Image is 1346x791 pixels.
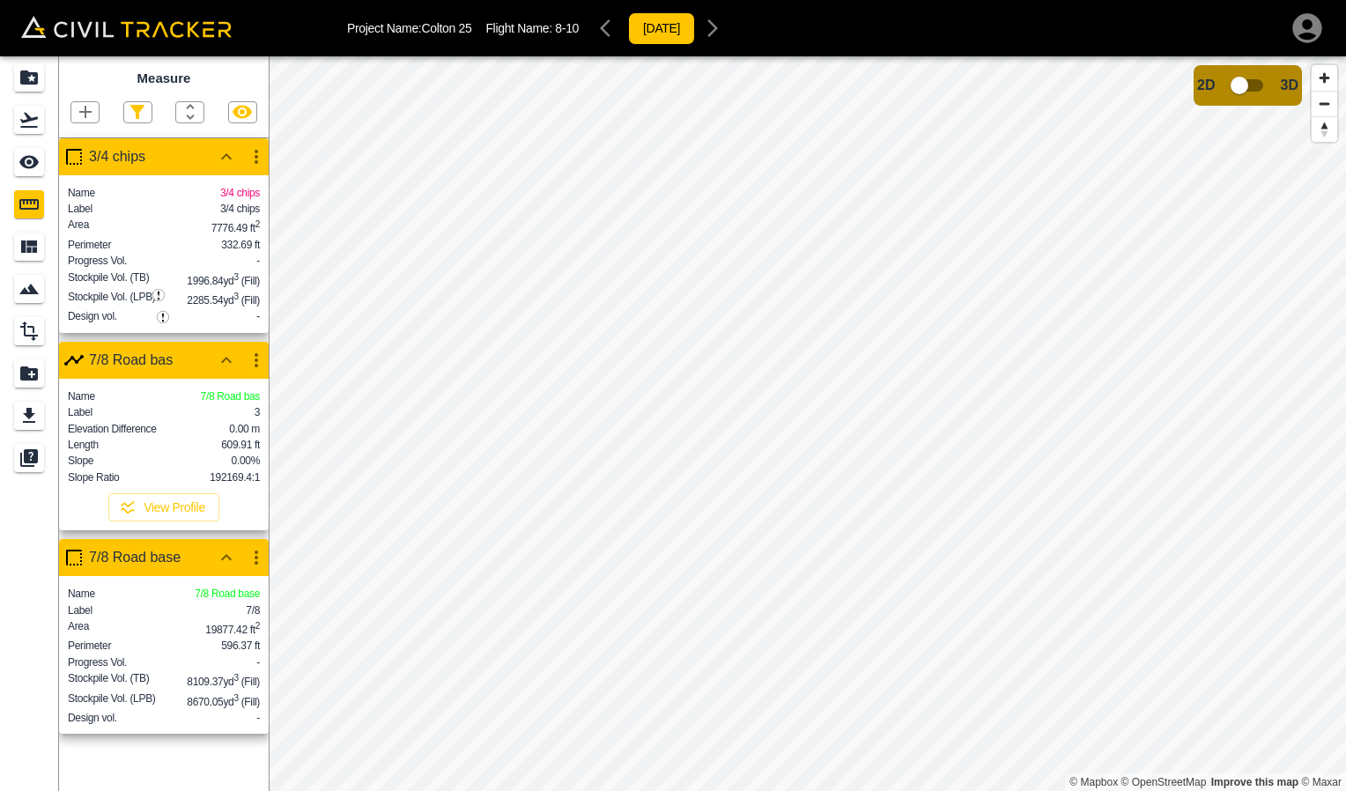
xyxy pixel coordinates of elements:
[1312,91,1337,116] button: Zoom out
[1312,65,1337,91] button: Zoom in
[347,21,471,35] p: Project Name: Colton 25
[21,16,232,38] img: Civil Tracker
[555,21,579,35] span: 8-10
[485,21,579,35] p: Flight Name:
[1281,78,1298,93] span: 3D
[1121,776,1207,788] a: OpenStreetMap
[1312,116,1337,142] button: Reset bearing to north
[628,12,695,45] button: [DATE]
[1197,78,1215,93] span: 2D
[269,56,1346,791] canvas: Map
[1301,776,1342,788] a: Maxar
[1211,776,1298,788] a: Map feedback
[1069,776,1118,788] a: Mapbox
